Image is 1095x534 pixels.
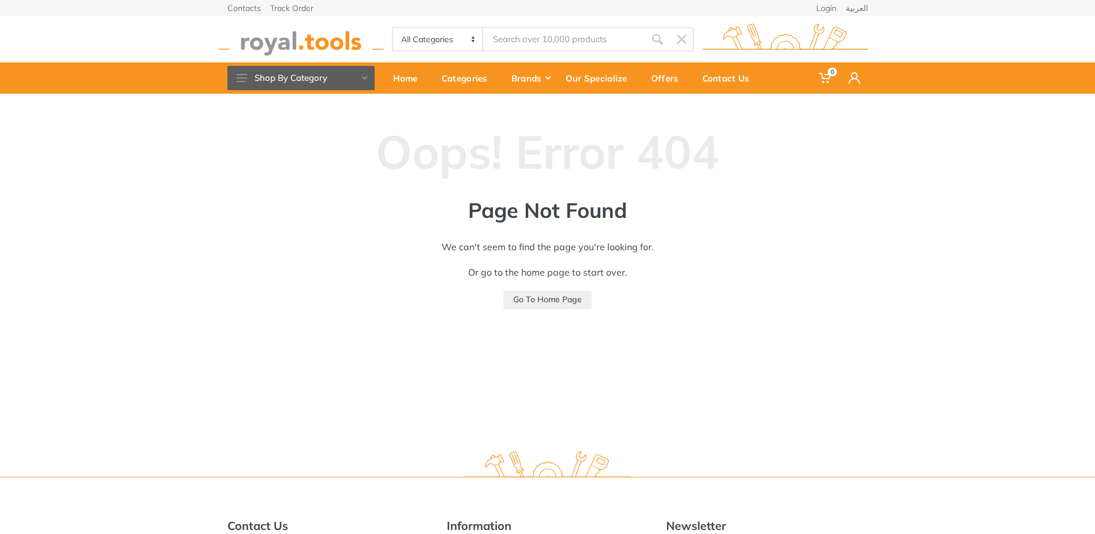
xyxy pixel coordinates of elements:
[828,68,837,76] span: 0
[694,62,765,94] a: Contact Us
[409,198,686,222] h1: Page Not Found
[483,27,645,51] input: Site search
[433,62,503,94] a: Categories
[385,66,433,90] div: Home
[270,4,313,12] a: Track Order
[846,4,868,12] a: العربية
[393,28,484,50] select: Category
[227,94,868,198] div: Oops! Error 404
[503,66,558,90] div: Brands
[227,519,429,533] h5: Contact Us
[218,24,384,55] img: royal.tools Logo
[816,4,836,12] a: Login
[409,240,686,254] p: We can't seem to find the page you're looking for.
[227,4,261,12] a: Contacts
[227,66,375,90] button: Shop By Category
[558,62,643,94] a: Our Specialize
[558,66,643,90] div: Our Specialize
[666,519,868,533] h5: Newsletter
[643,62,694,94] a: Offers
[465,451,630,483] img: royal.tools Logo
[643,66,694,90] div: Offers
[447,519,649,533] h5: Information
[433,66,503,90] div: Categories
[702,24,868,55] img: royal.tools Logo
[385,62,433,94] a: Home
[409,265,686,279] p: Or go to the home page to start over.
[503,291,592,309] a: Go To Home Page
[811,62,840,94] a: 0
[694,66,765,90] div: Contact Us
